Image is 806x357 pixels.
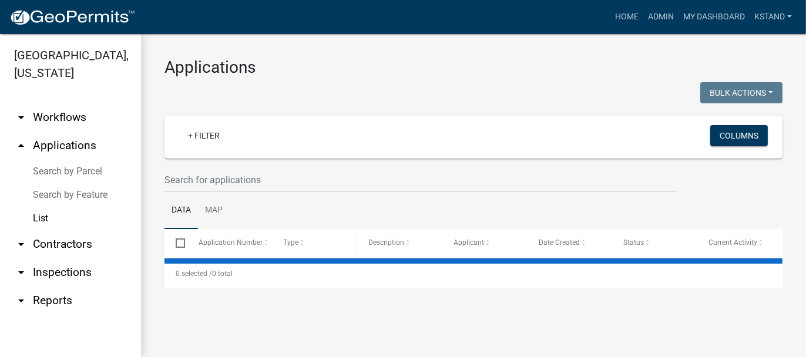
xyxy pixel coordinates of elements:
datatable-header-cell: Applicant [442,229,528,257]
datatable-header-cell: Select [164,229,187,257]
i: arrow_drop_down [14,265,28,279]
i: arrow_drop_up [14,139,28,153]
span: Date Created [539,238,580,247]
span: 0 selected / [176,270,212,278]
datatable-header-cell: Type [272,229,357,257]
div: 0 total [164,259,783,288]
span: Applicant [454,238,484,247]
input: Search for applications [164,168,677,192]
h3: Applications [164,58,783,78]
span: Status [624,238,644,247]
a: kstand [750,6,797,28]
datatable-header-cell: Status [612,229,697,257]
i: arrow_drop_down [14,110,28,124]
span: Current Activity [708,238,757,247]
i: arrow_drop_down [14,294,28,308]
a: + Filter [179,125,229,146]
datatable-header-cell: Current Activity [697,229,783,257]
datatable-header-cell: Description [357,229,442,257]
span: Description [368,238,404,247]
a: Data [164,192,198,230]
datatable-header-cell: Date Created [528,229,613,257]
a: My Dashboard [679,6,750,28]
a: Admin [643,6,679,28]
datatable-header-cell: Application Number [187,229,272,257]
a: Home [610,6,643,28]
button: Bulk Actions [700,82,783,103]
button: Columns [710,125,768,146]
span: Type [283,238,298,247]
span: Application Number [199,238,263,247]
a: Map [198,192,230,230]
i: arrow_drop_down [14,237,28,251]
